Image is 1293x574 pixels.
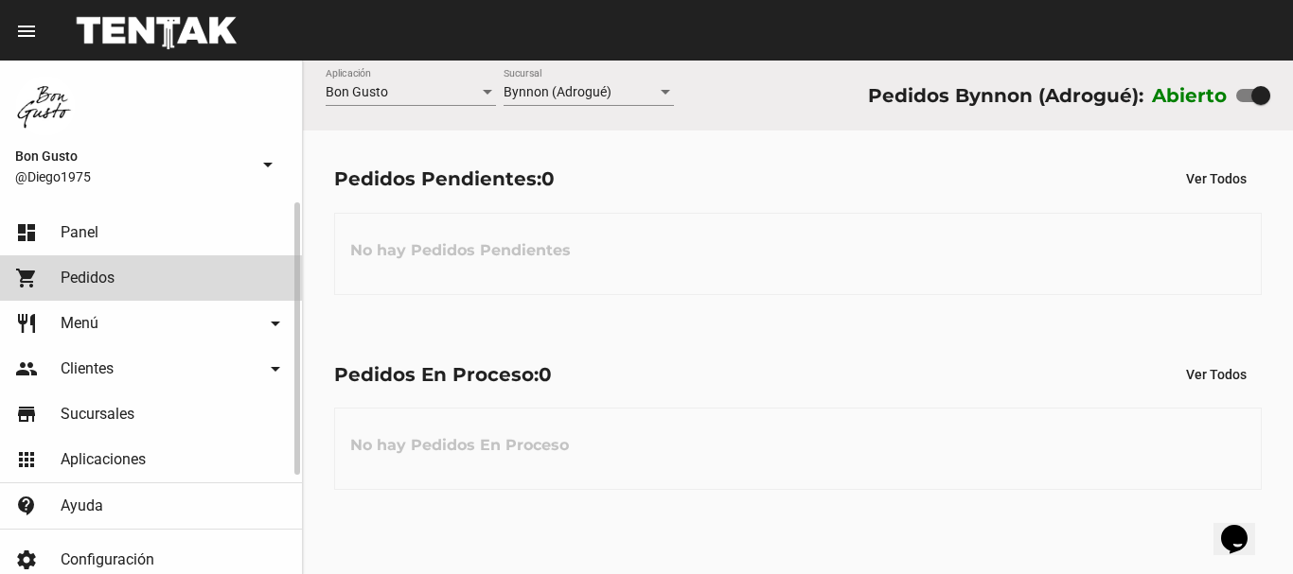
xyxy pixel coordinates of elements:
span: Menú [61,314,98,333]
span: Ayuda [61,496,103,515]
span: Bynnon (Adrogué) [504,84,611,99]
mat-icon: shopping_cart [15,267,38,289]
mat-icon: arrow_drop_down [264,312,287,335]
span: @Diego1975 [15,167,249,186]
span: Ver Todos [1186,367,1247,382]
span: Sucursales [61,405,134,424]
div: Pedidos Pendientes: [334,164,555,194]
span: Panel [61,223,98,242]
mat-icon: menu [15,20,38,43]
button: Ver Todos [1171,357,1262,391]
mat-icon: arrow_drop_down [264,357,287,380]
span: Configuración [61,550,154,569]
span: 0 [539,363,552,386]
mat-icon: arrow_drop_down [257,153,279,176]
span: Ver Todos [1186,171,1247,186]
mat-icon: apps [15,448,38,471]
mat-icon: people [15,357,38,380]
div: Pedidos Bynnon (Adrogué): [868,80,1143,111]
span: Aplicaciones [61,450,146,469]
mat-icon: dashboard [15,221,38,244]
h3: No hay Pedidos En Proceso [335,417,584,474]
button: Ver Todos [1171,162,1262,196]
label: Abierto [1152,80,1228,111]
h3: No hay Pedidos Pendientes [335,222,586,279]
mat-icon: restaurant [15,312,38,335]
span: Pedidos [61,269,115,287]
iframe: chat widget [1213,498,1274,555]
span: Bon Gusto [15,145,249,167]
span: Bon Gusto [326,84,388,99]
mat-icon: contact_support [15,495,38,517]
mat-icon: settings [15,548,38,571]
span: Clientes [61,359,114,378]
mat-icon: store [15,403,38,426]
div: Pedidos En Proceso: [334,359,552,390]
span: 0 [541,167,555,190]
img: 8570adf9-ca52-4367-b116-ae09c64cf26e.jpg [15,76,76,136]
